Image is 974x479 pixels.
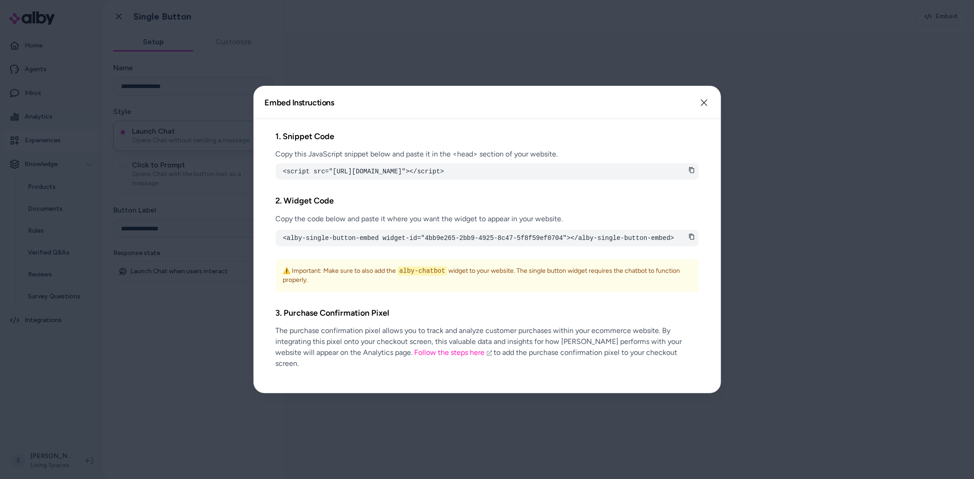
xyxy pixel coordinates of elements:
p: ⚠️ Important: Make sure to also add the widget to your website. The single button widget requires... [283,266,691,285]
pre: <alby-single-button-embed widget-id="4bb9e265-2bb9-4925-8c47-5f8f59ef0704"></alby-single-button-e... [283,234,691,243]
h2: 3. Purchase Confirmation Pixel [276,307,699,320]
pre: <script src="[URL][DOMAIN_NAME]"></script> [283,167,691,176]
code: alby-chatbot [398,266,448,276]
h2: Embed Instructions [265,99,334,107]
h2: 2. Widget Code [276,194,699,208]
p: Copy the code below and paste it where you want the widget to appear in your website. [276,213,699,224]
h2: 1. Snippet Code [276,130,699,143]
a: Follow the steps here [415,348,492,357]
p: Copy this JavaScript snippet below and paste it in the <head> section of your website. [276,149,699,160]
p: The purchase confirmation pixel allows you to track and analyze customer purchases within your ec... [276,325,699,369]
